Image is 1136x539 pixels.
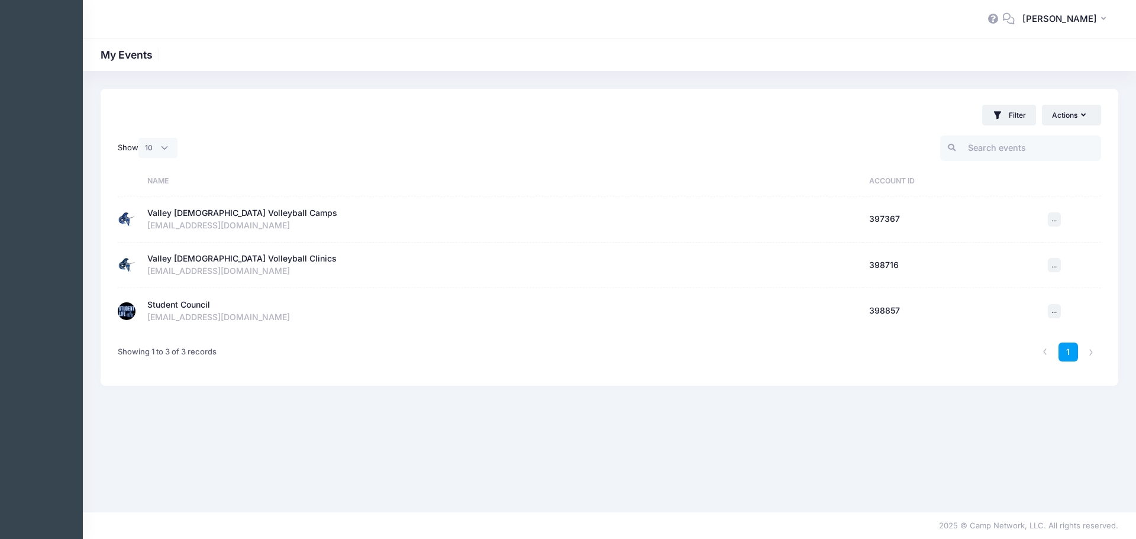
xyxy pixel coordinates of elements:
[1051,306,1057,315] span: ...
[1051,215,1057,223] span: ...
[863,166,1042,196] th: Account ID: activate to sort column ascending
[147,207,337,220] div: Valley [DEMOGRAPHIC_DATA] Volleyball Camps
[939,521,1118,530] span: 2025 © Camp Network, LLC. All rights reserved.
[147,253,337,265] div: Valley [DEMOGRAPHIC_DATA] Volleyball Clinics
[1022,12,1097,25] span: [PERSON_NAME]
[1048,258,1061,272] button: ...
[1051,261,1057,269] span: ...
[1048,304,1061,318] button: ...
[863,196,1042,243] td: 397367
[141,166,863,196] th: Name: activate to sort column ascending
[138,138,177,158] select: Show
[863,243,1042,289] td: 398716
[1042,105,1101,125] button: Actions
[118,302,135,320] img: Student Council
[147,299,210,311] div: Student Council
[1048,212,1061,227] button: ...
[982,105,1036,125] button: Filter
[940,135,1101,161] input: Search events
[118,338,217,366] div: Showing 1 to 3 of 3 records
[118,211,135,228] img: Valley Christian Volleyball Camps
[147,311,857,324] div: [EMAIL_ADDRESS][DOMAIN_NAME]
[101,49,163,61] h1: My Events
[1015,6,1118,33] button: [PERSON_NAME]
[1058,343,1078,362] a: 1
[147,220,857,232] div: [EMAIL_ADDRESS][DOMAIN_NAME]
[863,288,1042,334] td: 398857
[147,265,857,277] div: [EMAIL_ADDRESS][DOMAIN_NAME]
[118,138,177,158] label: Show
[118,256,135,274] img: Valley Christian Volleyball Clinics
